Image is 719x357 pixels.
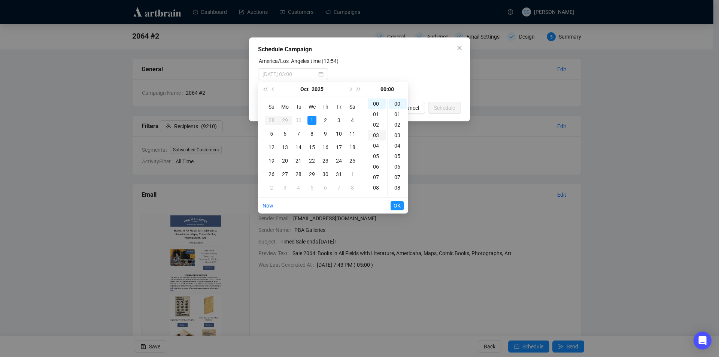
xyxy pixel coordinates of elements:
div: 14 [294,143,303,152]
div: 4 [348,116,357,125]
td: 2025-10-31 [332,167,346,181]
td: 2025-10-16 [319,140,332,154]
span: OK [394,199,401,213]
td: 2025-10-01 [305,114,319,127]
th: We [305,100,319,114]
td: 2025-10-27 [278,167,292,181]
div: 06 [368,161,386,172]
th: Tu [292,100,305,114]
div: 23 [321,156,330,165]
div: 22 [307,156,316,165]
div: Open Intercom Messenger [694,332,712,350]
button: Last year (Control + left) [261,82,269,97]
button: Schedule [428,102,461,114]
div: 07 [389,172,407,182]
td: 2025-11-06 [319,181,332,194]
span: Cancel [403,104,419,112]
td: 2025-10-22 [305,154,319,167]
td: 2025-10-11 [346,127,359,140]
div: 18 [348,143,357,152]
td: 2025-10-30 [319,167,332,181]
div: 29 [307,170,316,179]
div: 5 [267,129,276,138]
div: 02 [389,119,407,130]
td: 2025-10-29 [305,167,319,181]
th: Fr [332,100,346,114]
div: 28 [294,170,303,179]
td: 2025-10-28 [292,167,305,181]
div: 29 [280,116,289,125]
td: 2025-11-05 [305,181,319,194]
div: 09 [389,193,407,203]
td: 2025-10-10 [332,127,346,140]
div: 00 [389,99,407,109]
div: 17 [334,143,343,152]
div: 09 [368,193,386,203]
div: 2 [321,116,330,125]
td: 2025-11-02 [265,181,278,194]
th: Su [265,100,278,114]
button: OK [391,201,404,210]
div: Schedule Campaign [258,45,461,54]
td: 2025-10-05 [265,127,278,140]
div: 00 [368,99,386,109]
td: 2025-10-20 [278,154,292,167]
td: 2025-11-08 [346,181,359,194]
div: 03 [389,130,407,140]
td: 2025-11-04 [292,181,305,194]
div: 08 [389,182,407,193]
div: 30 [294,116,303,125]
td: 2025-11-07 [332,181,346,194]
div: 5 [307,183,316,192]
div: 3 [334,116,343,125]
td: 2025-10-21 [292,154,305,167]
div: 15 [307,143,316,152]
td: 2025-11-03 [278,181,292,194]
div: 31 [334,170,343,179]
td: 2025-10-19 [265,154,278,167]
td: 2025-09-28 [265,114,278,127]
div: 05 [389,151,407,161]
td: 2025-10-23 [319,154,332,167]
td: 2025-10-24 [332,154,346,167]
div: 08 [368,182,386,193]
div: 13 [280,143,289,152]
div: 25 [348,156,357,165]
button: Choose a month [300,82,309,97]
label: America/Los_Angeles time (12:54) [259,58,339,64]
div: 21 [294,156,303,165]
td: 2025-10-17 [332,140,346,154]
th: Sa [346,100,359,114]
div: 24 [334,156,343,165]
td: 2025-09-30 [292,114,305,127]
div: 30 [321,170,330,179]
div: 7 [334,183,343,192]
div: 12 [267,143,276,152]
th: Th [319,100,332,114]
td: 2025-10-25 [346,154,359,167]
a: Now [263,203,273,209]
button: Next year (Control + right) [355,82,363,97]
div: 04 [389,140,407,151]
div: 2 [267,183,276,192]
div: 8 [307,129,316,138]
div: 19 [267,156,276,165]
div: 6 [280,129,289,138]
th: Mo [278,100,292,114]
td: 2025-10-26 [265,167,278,181]
div: 04 [368,140,386,151]
div: 03 [368,130,386,140]
td: 2025-10-15 [305,140,319,154]
div: 01 [368,109,386,119]
div: 27 [280,170,289,179]
td: 2025-10-12 [265,140,278,154]
td: 2025-10-06 [278,127,292,140]
div: 07 [368,172,386,182]
button: Next month (PageDown) [346,82,354,97]
div: 28 [267,116,276,125]
div: 06 [389,161,407,172]
input: Select date [263,70,317,78]
div: 6 [321,183,330,192]
div: 00:00 [369,82,405,97]
div: 8 [348,183,357,192]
